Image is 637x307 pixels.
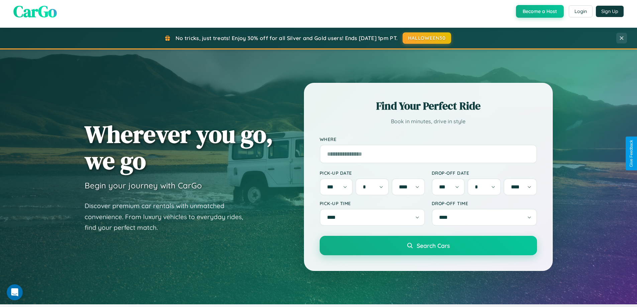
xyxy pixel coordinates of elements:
div: Give Feedback [629,140,634,167]
span: Search Cars [417,242,450,249]
label: Drop-off Time [432,200,537,206]
h3: Begin your journey with CarGo [85,180,202,190]
p: Discover premium car rentals with unmatched convenience. From luxury vehicles to everyday rides, ... [85,200,252,233]
button: Search Cars [320,236,537,255]
span: CarGo [13,0,57,22]
label: Pick-up Time [320,200,425,206]
iframe: Intercom live chat [7,284,23,300]
button: Sign Up [596,6,624,17]
p: Book in minutes, drive in style [320,117,537,126]
button: HALLOWEEN30 [403,32,451,44]
label: Pick-up Date [320,170,425,176]
button: Become a Host [516,5,564,18]
label: Where [320,136,537,142]
button: Login [569,5,593,17]
label: Drop-off Date [432,170,537,176]
h2: Find Your Perfect Ride [320,99,537,113]
h1: Wherever you go, we go [85,121,273,174]
span: No tricks, just treats! Enjoy 30% off for all Silver and Gold users! Ends [DATE] 1pm PT. [176,35,398,41]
